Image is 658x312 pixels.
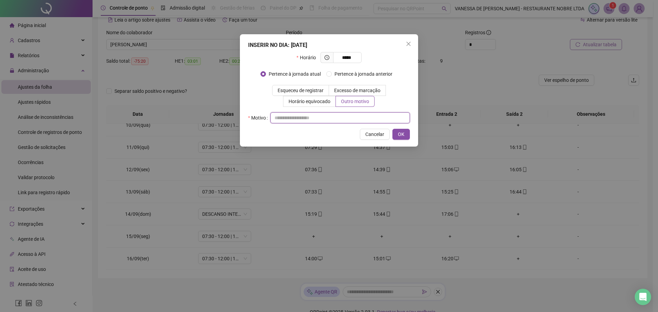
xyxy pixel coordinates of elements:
[365,130,384,138] span: Cancelar
[248,112,270,123] label: Motivo
[406,41,411,47] span: close
[635,289,651,305] div: Open Intercom Messenger
[332,70,395,78] span: Pertence à jornada anterior
[325,55,329,60] span: clock-circle
[334,88,380,93] span: Excesso de marcação
[289,99,330,104] span: Horário equivocado
[278,88,324,93] span: Esqueceu de registrar
[248,41,410,49] div: INSERIR NO DIA : [DATE]
[403,38,414,49] button: Close
[296,52,320,63] label: Horário
[266,70,324,78] span: Pertence à jornada atual
[341,99,369,104] span: Outro motivo
[392,129,410,140] button: OK
[398,130,404,138] span: OK
[360,129,390,140] button: Cancelar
